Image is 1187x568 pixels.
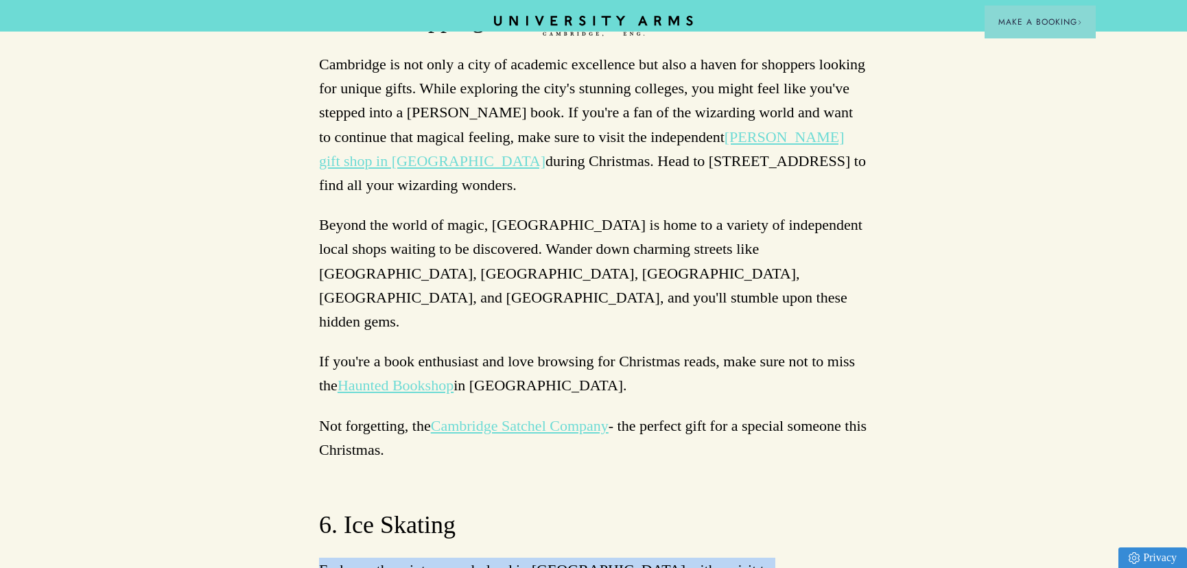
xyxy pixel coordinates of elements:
[319,213,868,333] p: Beyond the world of magic, [GEOGRAPHIC_DATA] is home to a variety of independent local shops wait...
[1077,20,1082,25] img: Arrow icon
[338,377,454,394] a: Haunted Bookshop
[494,16,693,37] a: Home
[319,414,868,462] p: Not forgetting, the - the perfect gift for a special someone this Christmas.
[319,349,868,397] p: If you're a book enthusiast and love browsing for Christmas reads, make sure not to miss the in [...
[319,52,868,197] p: Cambridge is not only a city of academic excellence but also a haven for shoppers looking for uni...
[998,16,1082,28] span: Make a Booking
[431,417,609,434] a: Cambridge Satchel Company
[985,5,1096,38] button: Make a BookingArrow icon
[319,509,868,542] h3: 6. Ice Skating
[1118,547,1187,568] a: Privacy
[1129,552,1140,564] img: Privacy
[319,128,845,169] a: [PERSON_NAME] gift shop in [GEOGRAPHIC_DATA]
